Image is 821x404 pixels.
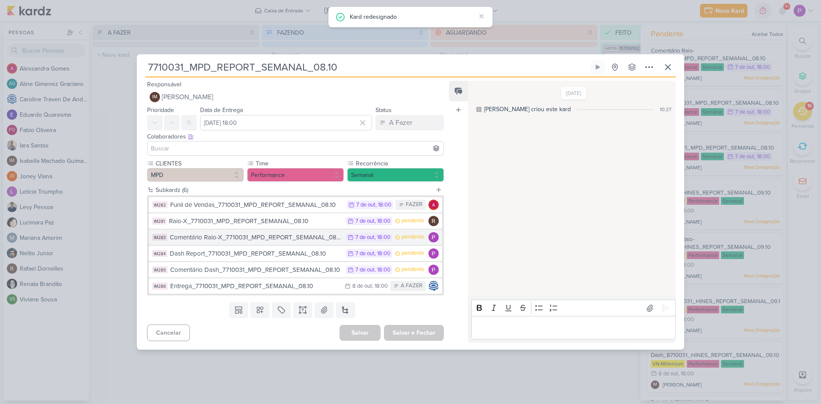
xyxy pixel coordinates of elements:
[372,283,388,289] div: , 18:00
[170,249,342,259] div: Dash Report_7710031_MPD_REPORT_SEMANAL_08.10
[428,232,439,242] img: Distribuição Time Estratégico
[147,132,444,141] div: Colaboradores
[155,159,244,168] label: CLIENTES
[152,250,167,257] div: IM284
[375,202,391,208] div: , 18:00
[428,248,439,259] img: Distribuição Time Estratégico
[428,200,439,210] img: Alessandra Gomes
[428,216,439,226] img: Rafael Dornelles
[149,197,442,212] button: IM282 Funil de Vendas_7710031_MPD_REPORT_SEMANAL_08.10 7 de out , 18:00 FAZER
[355,218,375,224] div: 7 de out
[406,201,422,209] div: FAZER
[428,265,439,275] img: Distribuição Time Estratégico
[355,251,375,257] div: 7 de out
[152,234,167,241] div: IM283
[660,106,671,113] div: 10:27
[170,233,342,242] div: Comentário Raio-X_7710031_MPD_REPORT_SEMANAL_08.10
[375,106,392,114] label: Status
[152,283,168,289] div: IM286
[200,115,372,130] input: Select a date
[389,118,412,128] div: A Fazer
[170,200,343,210] div: Funil de Vendas_7710031_MPD_REPORT_SEMANAL_08.10
[247,168,344,182] button: Performance
[375,267,390,273] div: , 18:00
[375,235,390,240] div: , 18:00
[147,106,174,114] label: Prioridade
[149,230,442,245] button: IM283 Comentário Raio-X_7710031_MPD_REPORT_SEMANAL_08.10 7 de out , 18:00 pendente
[149,278,442,294] button: IM286 Entrega_7710031_MPD_REPORT_SEMANAL_08.10 8 de out , 18:00 A FAZER
[401,282,422,290] div: A FAZER
[200,106,243,114] label: Data de Entrega
[170,281,340,291] div: Entrega_7710031_MPD_REPORT_SEMANAL_08.10
[375,218,390,224] div: , 18:00
[152,201,168,208] div: IM282
[145,59,588,75] input: Kard Sem Título
[594,64,601,71] div: Ligar relógio
[347,168,444,182] button: Semanal
[484,105,571,114] div: Isabella criou este kard
[152,218,166,224] div: IM281
[162,92,213,102] span: [PERSON_NAME]
[255,159,344,168] label: Time
[471,316,676,339] div: Editor editing area: main
[147,168,244,182] button: MPD
[149,143,442,153] input: Buscar
[428,281,439,291] img: Caroline Traven De Andrade
[375,251,390,257] div: , 18:00
[149,262,442,277] button: IM285 Comentário Dash_7710031_MPD_REPORT_SEMANAL_08.10 7 de out , 18:00 pendente
[375,115,444,130] button: A Fazer
[355,159,444,168] label: Recorrência
[355,267,375,273] div: 7 de out
[350,12,475,21] div: Kard redesignado
[352,283,372,289] div: 8 de out
[147,89,444,105] button: IM [PERSON_NAME]
[355,235,375,240] div: 7 de out
[170,265,342,275] div: Comentário Dash_7710031_MPD_REPORT_SEMANAL_08.10
[471,300,676,316] div: Editor toolbar
[152,266,168,273] div: IM285
[156,186,432,195] div: Subkardz (6)
[150,92,160,102] div: Isabella Machado Guimarães
[147,81,181,88] label: Responsável
[147,324,190,341] button: Cancelar
[152,95,157,100] p: IM
[356,202,375,208] div: 7 de out
[169,216,342,226] div: Raio-X_7710031_MPD_REPORT_SEMANAL_08.10
[149,246,442,261] button: IM284 Dash Report_7710031_MPD_REPORT_SEMANAL_08.10 7 de out , 18:00 pendente
[476,107,481,112] div: Este log é visível à todos no kard
[149,213,442,229] button: IM281 Raio-X_7710031_MPD_REPORT_SEMANAL_08.10 7 de out , 18:00 pendente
